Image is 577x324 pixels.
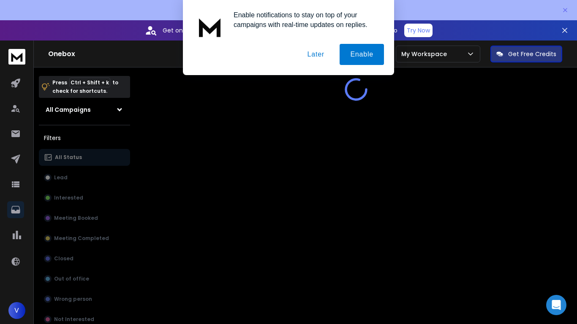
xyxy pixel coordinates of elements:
img: notification icon [193,10,227,44]
span: Ctrl + Shift + k [69,78,110,87]
h3: Filters [39,132,130,144]
button: V [8,302,25,319]
p: Press to check for shortcuts. [52,78,118,95]
h1: All Campaigns [46,105,91,114]
button: All Campaigns [39,101,130,118]
div: Enable notifications to stay on top of your campaigns with real-time updates on replies. [227,10,384,30]
button: Later [297,44,335,65]
div: Open Intercom Messenger [546,295,566,315]
button: Enable [340,44,384,65]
